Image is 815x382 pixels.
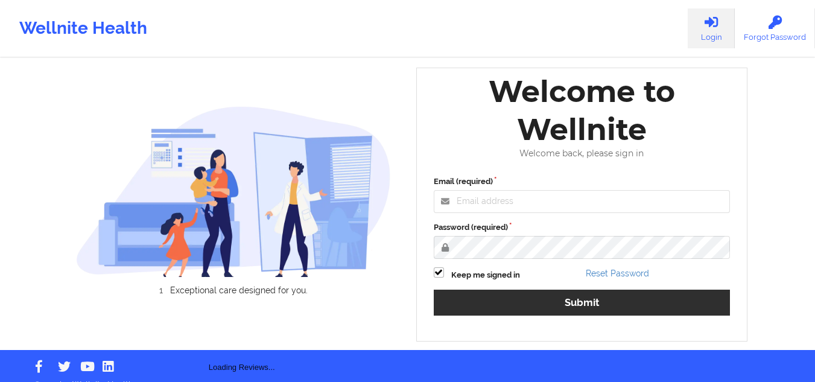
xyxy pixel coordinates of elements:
[76,106,391,276] img: wellnite-auth-hero_200.c722682e.png
[434,190,731,213] input: Email address
[434,176,731,188] label: Email (required)
[434,290,731,316] button: Submit
[586,269,649,278] a: Reset Password
[735,8,815,48] a: Forgot Password
[425,72,739,148] div: Welcome to Wellnite
[451,269,520,281] label: Keep me signed in
[434,221,731,234] label: Password (required)
[425,148,739,159] div: Welcome back, please sign in
[688,8,735,48] a: Login
[87,285,391,295] li: Exceptional care designed for you.
[76,316,408,374] div: Loading Reviews...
